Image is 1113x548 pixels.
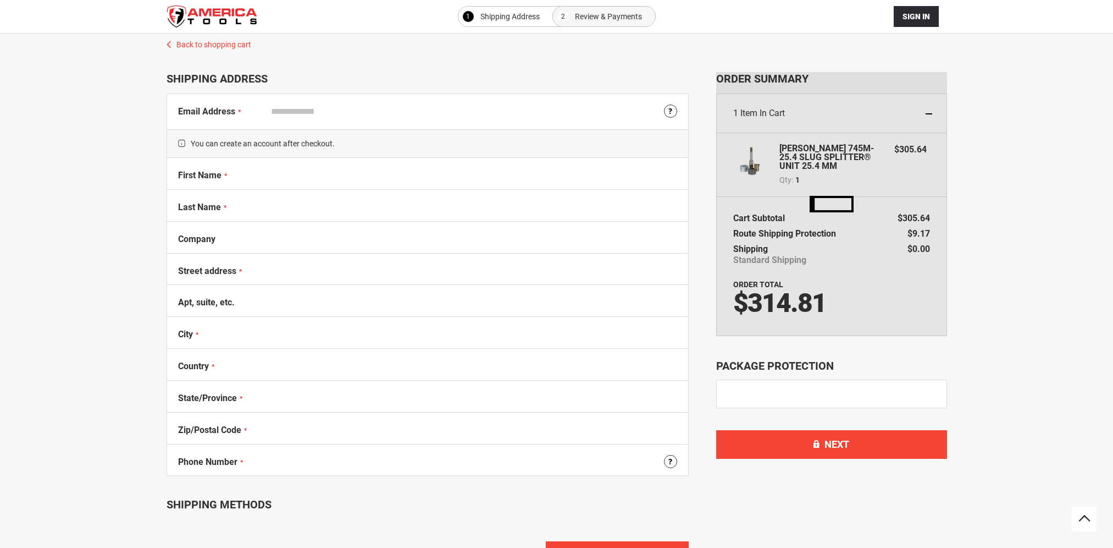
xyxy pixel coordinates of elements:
[902,12,930,21] span: Sign In
[561,10,565,23] span: 2
[167,129,688,158] span: You can create an account after checkout.
[178,106,235,117] span: Email Address
[178,457,237,467] span: Phone Number
[480,10,540,23] span: Shipping Address
[178,266,236,276] span: Street address
[575,10,642,23] span: Review & Payments
[824,439,849,450] span: Next
[178,234,215,244] span: Company
[178,170,222,180] span: First Name
[178,361,209,371] span: Country
[716,430,947,459] button: Next
[167,72,689,85] div: Shipping Address
[178,202,221,212] span: Last Name
[894,6,939,27] button: Sign In
[810,196,854,212] img: Loading...
[156,34,958,50] a: Back to shopping cart
[167,6,257,28] img: America Tools
[167,498,689,511] div: Shipping Methods
[167,6,257,28] a: store logo
[178,425,241,435] span: Zip/Postal Code
[178,329,193,339] span: City
[716,358,947,374] div: Package Protection
[178,393,237,403] span: State/Province
[178,297,235,308] span: Apt, suite, etc.
[466,10,470,23] span: 1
